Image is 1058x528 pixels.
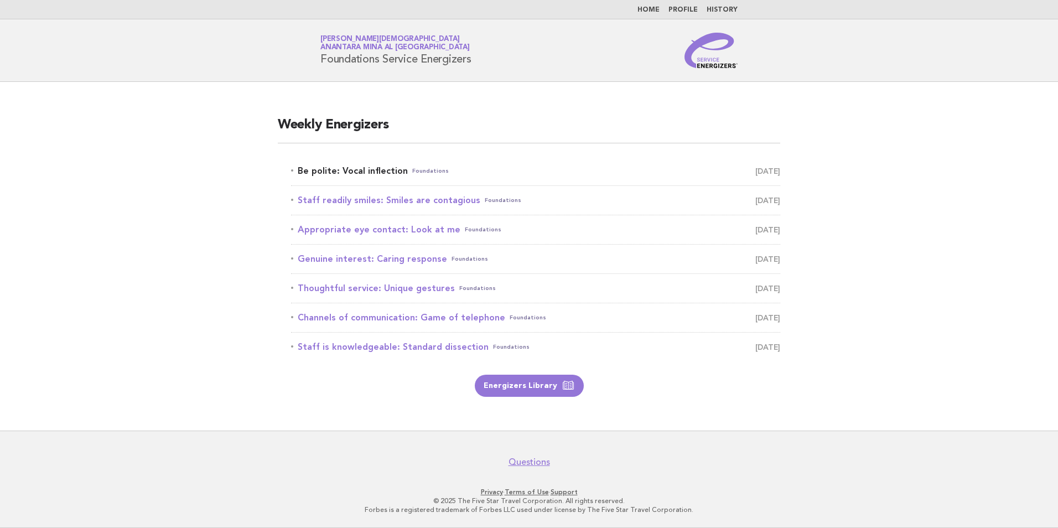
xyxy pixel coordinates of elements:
[291,222,780,237] a: Appropriate eye contact: Look at meFoundations [DATE]
[459,281,496,296] span: Foundations
[190,496,868,505] p: © 2025 The Five Star Travel Corporation. All rights reserved.
[465,222,501,237] span: Foundations
[755,251,780,267] span: [DATE]
[755,163,780,179] span: [DATE]
[755,222,780,237] span: [DATE]
[278,116,780,143] h2: Weekly Energizers
[505,488,549,496] a: Terms of Use
[475,375,584,397] a: Energizers Library
[320,36,471,65] h1: Foundations Service Energizers
[291,339,780,355] a: Staff is knowledgeable: Standard dissectionFoundations [DATE]
[668,7,698,13] a: Profile
[190,488,868,496] p: · ·
[412,163,449,179] span: Foundations
[481,488,503,496] a: Privacy
[291,163,780,179] a: Be polite: Vocal inflectionFoundations [DATE]
[755,193,780,208] span: [DATE]
[291,310,780,325] a: Channels of communication: Game of telephoneFoundations [DATE]
[755,339,780,355] span: [DATE]
[291,281,780,296] a: Thoughtful service: Unique gesturesFoundations [DATE]
[755,310,780,325] span: [DATE]
[493,339,530,355] span: Foundations
[509,457,550,468] a: Questions
[510,310,546,325] span: Foundations
[755,281,780,296] span: [DATE]
[452,251,488,267] span: Foundations
[485,193,521,208] span: Foundations
[320,44,470,51] span: Anantara Mina al [GEOGRAPHIC_DATA]
[190,505,868,514] p: Forbes is a registered trademark of Forbes LLC used under license by The Five Star Travel Corpora...
[291,193,780,208] a: Staff readily smiles: Smiles are contagiousFoundations [DATE]
[320,35,470,51] a: [PERSON_NAME][DEMOGRAPHIC_DATA]Anantara Mina al [GEOGRAPHIC_DATA]
[551,488,578,496] a: Support
[637,7,660,13] a: Home
[707,7,738,13] a: History
[684,33,738,68] img: Service Energizers
[291,251,780,267] a: Genuine interest: Caring responseFoundations [DATE]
